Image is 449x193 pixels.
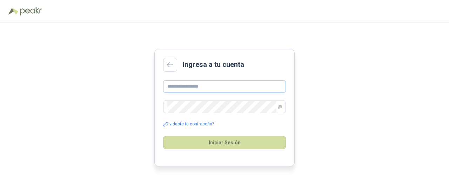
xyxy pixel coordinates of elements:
h2: Ingresa a tu cuenta [183,59,244,70]
button: Iniciar Sesión [163,136,286,149]
img: Peakr [20,7,42,15]
span: eye-invisible [278,105,282,109]
a: ¿Olvidaste tu contraseña? [163,121,214,127]
img: Logo [8,8,18,15]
